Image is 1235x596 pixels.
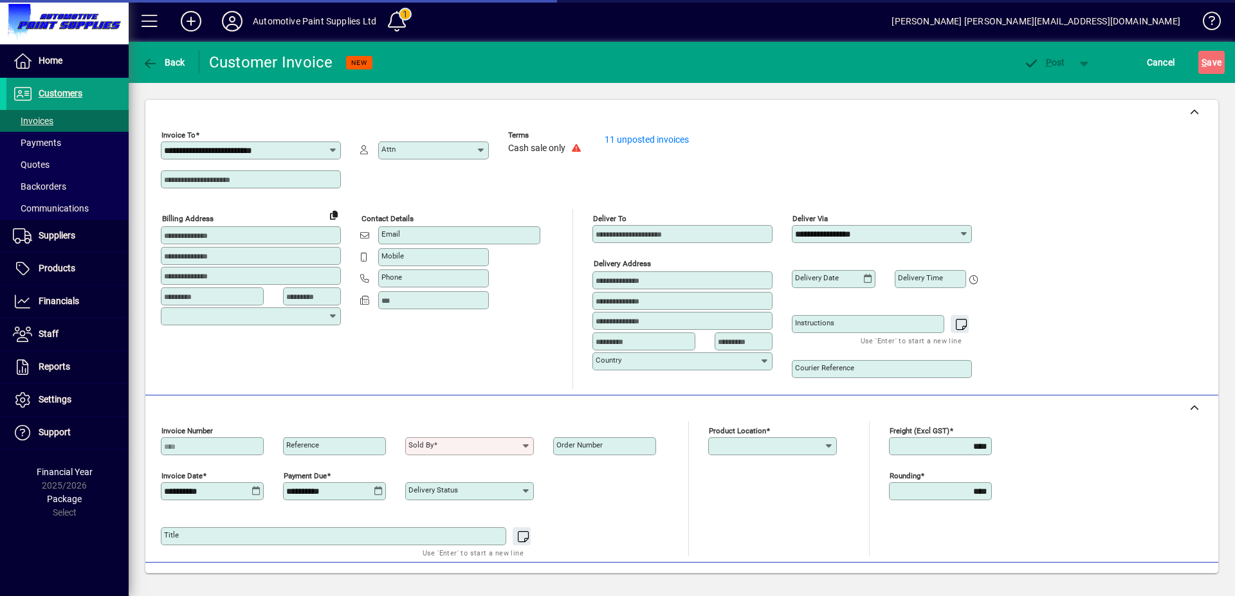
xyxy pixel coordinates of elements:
[6,253,129,285] a: Products
[212,10,253,33] button: Profile
[39,88,82,98] span: Customers
[792,214,828,223] mat-label: Deliver via
[1017,51,1072,74] button: Post
[6,220,129,252] a: Suppliers
[408,485,458,494] mat-label: Delivery status
[39,296,79,306] span: Financials
[13,138,61,148] span: Payments
[1124,569,1189,592] button: Product
[596,356,621,365] mat-label: Country
[1147,52,1175,73] span: Cancel
[284,471,327,480] mat-label: Payment due
[161,131,196,140] mat-label: Invoice To
[139,51,188,74] button: Back
[6,197,129,219] a: Communications
[381,145,396,154] mat-label: Attn
[13,203,89,213] span: Communications
[164,530,179,539] mat-label: Title
[47,494,82,504] span: Package
[13,181,66,192] span: Backorders
[129,51,199,74] app-page-header-button: Back
[39,427,71,437] span: Support
[423,545,524,560] mat-hint: Use 'Enter' to start a new line
[170,10,212,33] button: Add
[6,110,129,132] a: Invoices
[6,285,129,318] a: Financials
[142,57,185,68] span: Back
[381,273,402,282] mat-label: Phone
[898,273,943,282] mat-label: Delivery time
[1046,57,1052,68] span: P
[39,55,62,66] span: Home
[6,384,129,416] a: Settings
[892,11,1180,32] div: [PERSON_NAME] [PERSON_NAME][EMAIL_ADDRESS][DOMAIN_NAME]
[6,176,129,197] a: Backorders
[13,159,50,170] span: Quotes
[556,440,603,449] mat-label: Order number
[39,394,71,404] span: Settings
[6,417,129,449] a: Support
[795,318,834,327] mat-label: Instructions
[253,11,376,32] div: Automotive Paint Supplies Ltd
[795,273,839,282] mat-label: Delivery date
[209,52,333,73] div: Customer Invoice
[890,426,949,435] mat-label: Freight (excl GST)
[351,59,367,67] span: NEW
[709,426,766,435] mat-label: Product location
[6,154,129,176] a: Quotes
[508,131,585,140] span: Terms
[6,45,129,77] a: Home
[795,363,854,372] mat-label: Courier Reference
[771,569,847,592] button: Product History
[381,251,404,260] mat-label: Mobile
[161,426,213,435] mat-label: Invoice number
[6,351,129,383] a: Reports
[1193,3,1219,44] a: Knowledge Base
[381,230,400,239] mat-label: Email
[161,471,203,480] mat-label: Invoice date
[593,214,627,223] mat-label: Deliver To
[605,134,689,145] a: 11 unposted invoices
[286,440,319,449] mat-label: Reference
[1198,51,1225,74] button: Save
[37,467,93,477] span: Financial Year
[6,132,129,154] a: Payments
[861,333,962,348] mat-hint: Use 'Enter' to start a new line
[39,361,70,372] span: Reports
[1131,570,1183,591] span: Product
[1202,52,1221,73] span: ave
[39,263,75,273] span: Products
[13,116,53,126] span: Invoices
[1023,57,1065,68] span: ost
[6,318,129,350] a: Staff
[39,230,75,240] span: Suppliers
[324,204,344,225] button: Copy to Delivery address
[408,440,434,449] mat-label: Sold by
[39,329,59,339] span: Staff
[1202,57,1207,68] span: S
[1144,51,1178,74] button: Cancel
[776,570,842,591] span: Product History
[508,143,565,154] span: Cash sale only
[890,471,920,480] mat-label: Rounding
